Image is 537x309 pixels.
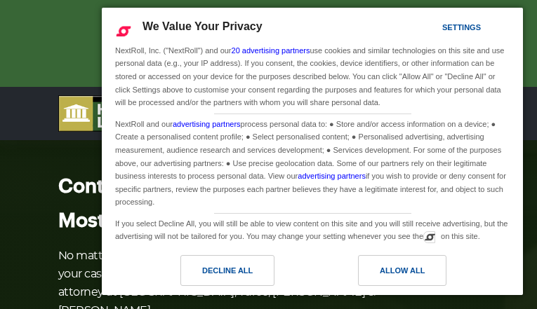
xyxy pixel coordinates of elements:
[202,263,253,278] div: Decline All
[112,43,512,111] div: NextRoll, Inc. ("NextRoll") and our use cookies and similar technologies on this site and use per...
[110,255,312,293] a: Decline All
[418,16,451,42] a: Settings
[112,214,512,245] div: If you select Decline All, you will still be able to view content on this site and you will still...
[312,255,515,293] a: Allow All
[380,263,425,278] div: Allow All
[298,172,366,180] a: advertising partners
[58,95,185,132] img: logo
[112,114,512,210] div: NextRoll and our process personal data to: ● Store and/or access information on a device; ● Creat...
[58,177,331,196] span: Contact One Of [US_STATE]’s
[58,211,105,231] span: Most
[442,20,481,35] div: Settings
[232,46,310,55] a: 20 advertising partners
[142,20,263,32] span: We Value Your Privacy
[173,120,241,128] a: advertising partners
